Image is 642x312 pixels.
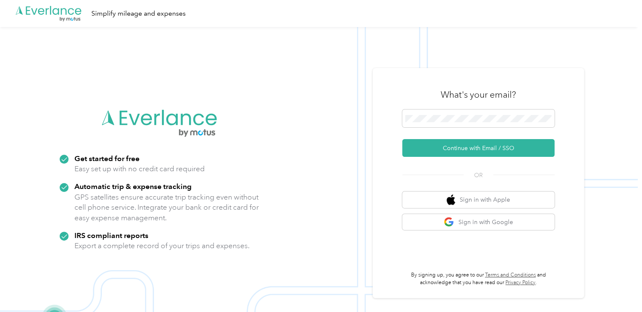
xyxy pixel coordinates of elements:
div: Simplify mileage and expenses [91,8,186,19]
button: Continue with Email / SSO [402,139,554,157]
span: OR [464,171,493,180]
img: google logo [444,217,454,227]
button: apple logoSign in with Apple [402,192,554,208]
button: google logoSign in with Google [402,214,554,230]
strong: Automatic trip & expense tracking [74,182,192,191]
strong: IRS compliant reports [74,231,148,240]
p: GPS satellites ensure accurate trip tracking even without cell phone service. Integrate your bank... [74,192,259,223]
img: apple logo [447,194,455,205]
h3: What's your email? [441,89,516,101]
p: Export a complete record of your trips and expenses. [74,241,250,251]
a: Terms and Conditions [485,272,536,278]
strong: Get started for free [74,154,140,163]
a: Privacy Policy [505,279,535,286]
p: Easy set up with no credit card required [74,164,205,174]
p: By signing up, you agree to our and acknowledge that you have read our . [402,271,554,286]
